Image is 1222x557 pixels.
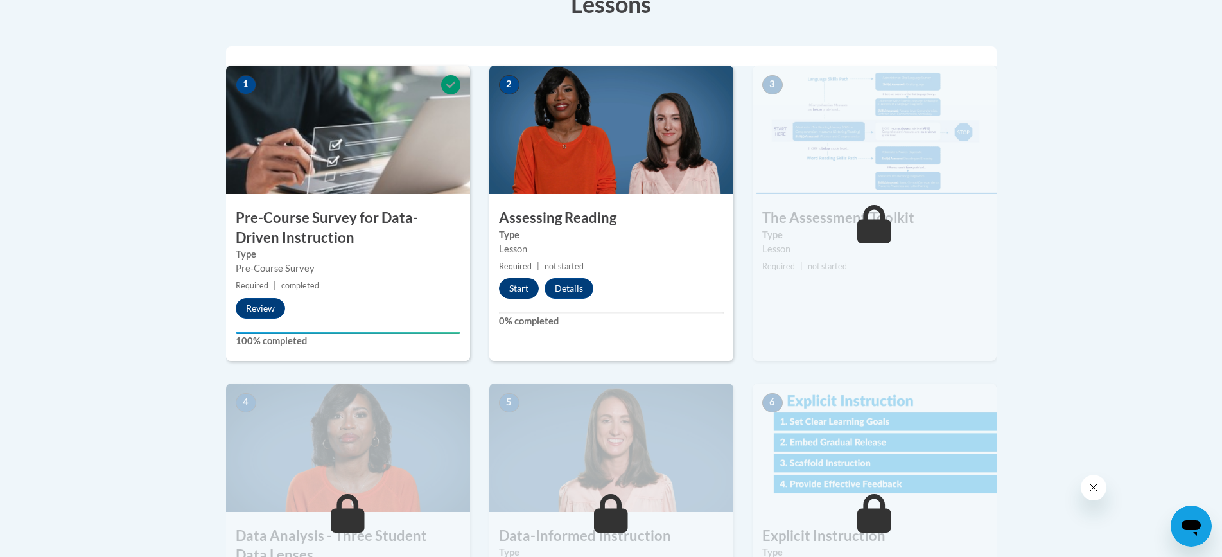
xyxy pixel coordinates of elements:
h3: Pre-Course Survey for Data-Driven Instruction [226,208,470,248]
span: Required [762,261,795,271]
iframe: Button to launch messaging window [1171,506,1212,547]
label: 100% completed [236,334,460,348]
span: | [800,261,803,271]
span: not started [808,261,847,271]
h3: Data-Informed Instruction [489,526,733,546]
label: Type [762,228,987,242]
label: Type [499,228,724,242]
span: | [274,281,276,290]
img: Course Image [226,384,470,512]
span: 5 [499,393,519,412]
h3: Assessing Reading [489,208,733,228]
span: 3 [762,75,783,94]
span: Required [236,281,268,290]
button: Review [236,298,285,319]
span: Required [499,261,532,271]
h3: Explicit Instruction [753,526,997,546]
label: 0% completed [499,314,724,328]
span: 4 [236,393,256,412]
div: Your progress [236,332,460,334]
img: Course Image [753,66,997,194]
img: Course Image [489,66,733,194]
iframe: Close message [1081,475,1106,500]
div: Lesson [499,242,724,256]
label: Type [236,247,460,261]
h3: The Assessment Toolkit [753,208,997,228]
span: 1 [236,75,256,94]
span: not started [545,261,584,271]
img: Course Image [753,384,997,512]
span: | [537,261,539,271]
img: Course Image [489,384,733,512]
button: Start [499,278,539,299]
button: Details [545,278,593,299]
div: Lesson [762,242,987,256]
span: Hi. How can we help? [8,9,104,19]
span: 6 [762,393,783,412]
span: 2 [499,75,519,94]
span: completed [281,281,319,290]
div: Pre-Course Survey [236,261,460,276]
img: Course Image [226,66,470,194]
